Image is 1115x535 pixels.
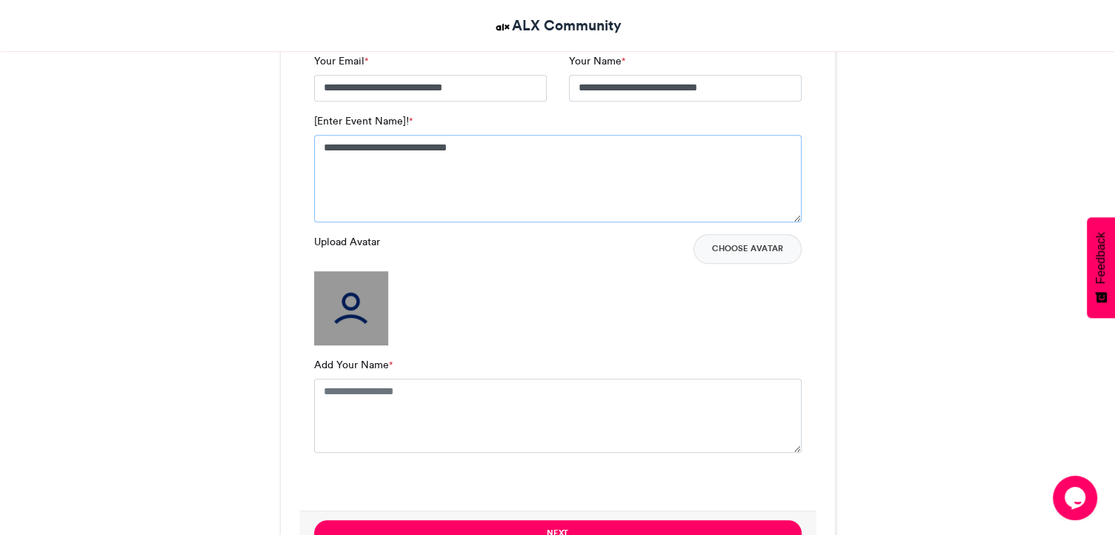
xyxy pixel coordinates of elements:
button: Feedback - Show survey [1087,217,1115,318]
label: Upload Avatar [314,234,380,250]
button: Choose Avatar [693,234,802,264]
label: Your Name [569,53,625,69]
span: Feedback [1094,232,1108,284]
iframe: chat widget [1053,476,1100,520]
img: ALX Community [493,18,512,36]
a: ALX Community [493,15,622,36]
img: user_filled.png [314,271,388,345]
label: Add Your Name [314,357,393,373]
label: Your Email [314,53,368,69]
label: [Enter Event Name]! [314,113,413,129]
